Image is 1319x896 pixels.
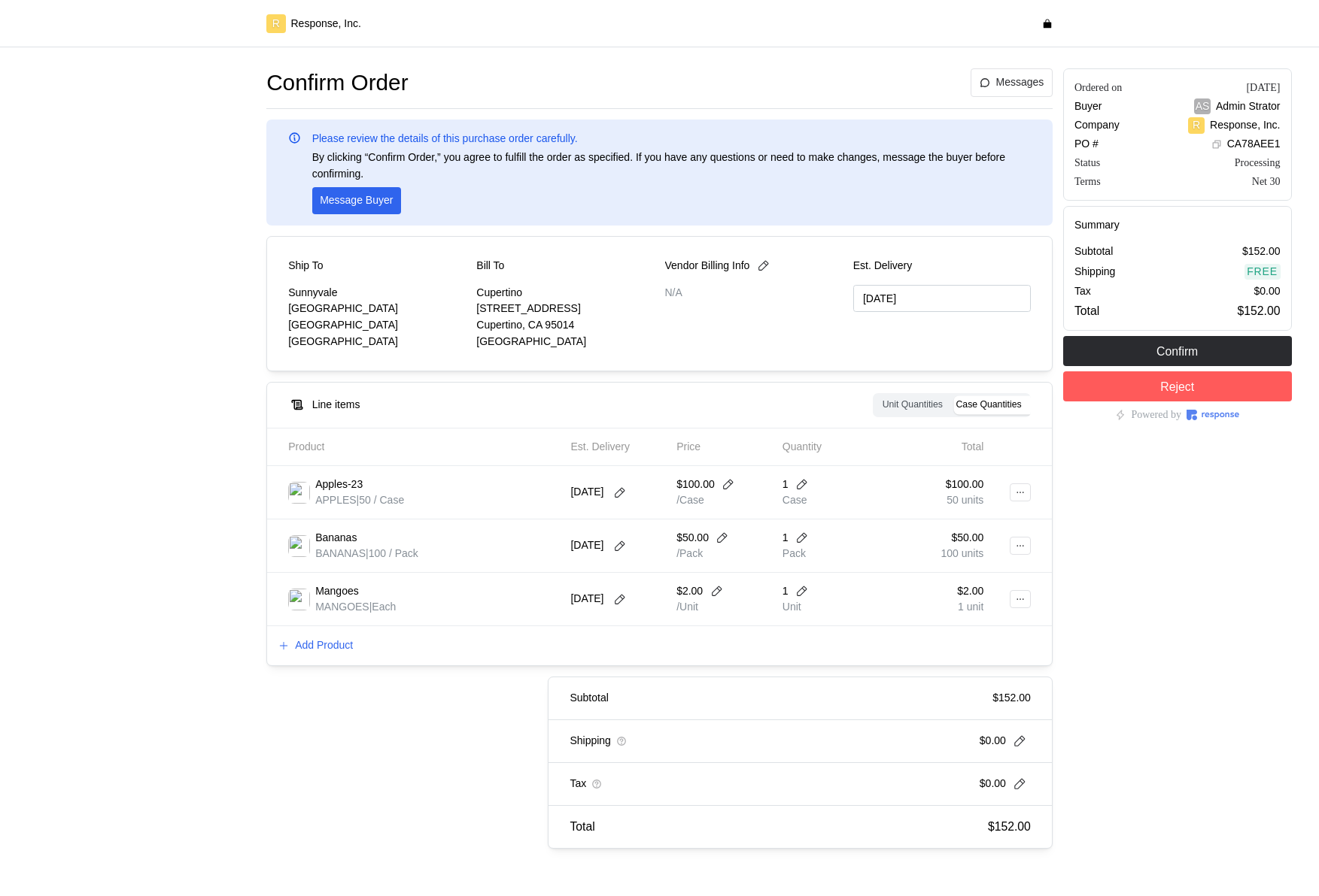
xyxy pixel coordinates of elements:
img: d3ac4687-b242-4948-a6d1-30de9b2d8823.jpeg [288,589,310,610]
p: $0.00 [980,733,1006,749]
h5: Line items [312,397,360,413]
p: Case [783,492,807,509]
img: 29780183-c746-4735-a374-28020c9cc1cd.jpeg [288,482,310,504]
p: Tax [1074,283,1091,300]
p: $50.00 [941,530,983,546]
p: Unit [783,599,801,616]
p: By clicking “Confirm Order,” you agree to fulfill the order as specified. If you have any questio... [312,150,1031,182]
img: Response Logo [1187,410,1239,420]
p: Bananas [315,530,357,546]
p: Confirm [1156,342,1198,361]
p: [GEOGRAPHIC_DATA] [476,334,654,350]
p: Buyer [1074,98,1102,115]
p: Apples-23 [315,477,363,493]
p: $2.00 [676,583,703,600]
p: Est. Delivery [570,439,630,456]
p: Product [288,439,324,456]
button: Message Buyer [312,187,401,214]
p: Powered by [1131,407,1181,423]
p: $2.00 [957,583,983,600]
p: [DATE] [570,591,603,607]
p: $0.00 [980,776,1006,792]
p: Please review the details of this purchase order carefully. [312,131,578,147]
p: Response, Inc. [1210,117,1280,134]
p: Mangoes [315,583,359,600]
p: Cupertino, CA 95014 [476,317,654,334]
p: Vendor Billing Info [665,258,750,274]
p: $100.00 [946,477,984,493]
div: Net 30 [1252,174,1281,189]
p: Shipping [570,733,611,749]
span: | 100 / Pack [366,547,418,559]
p: Sunnyvale [288,285,466,301]
p: Price [676,439,701,456]
p: /Unit [676,599,698,616]
span: APPLES [315,494,356,506]
button: Messages [971,68,1053,97]
p: $100.00 [676,477,715,493]
p: $152.00 [992,690,1031,707]
p: Total [1074,301,1099,320]
p: Messages [996,74,1044,91]
p: Tax [570,776,586,792]
p: Total [570,817,594,836]
div: Processing [1235,155,1281,171]
span: Unit Quantities [883,399,943,410]
p: Response, Inc. [291,16,361,32]
p: $152.00 [1238,301,1281,320]
p: [GEOGRAPHIC_DATA] [288,334,466,350]
h5: Summary [1074,217,1281,233]
img: 7fc5305e-63b1-450a-be29-3b92a3c460e1.jpeg [288,535,310,557]
p: Message Buyer [320,192,393,209]
p: Ship To [288,258,323,274]
p: 100 units [941,546,983,562]
p: [STREET_ADDRESS] [476,301,654,317]
p: 1 [783,530,789,546]
p: N/A [665,285,843,301]
p: R [272,16,280,32]
span: BANANAS [315,547,366,559]
p: Company [1074,117,1120,134]
p: Add Product [295,637,353,654]
p: 1 unit [957,599,983,616]
p: PO # [1074,136,1099,153]
span: | Each [369,601,397,613]
div: Ordered on [1074,80,1122,95]
p: Subtotal [1074,244,1113,260]
p: CA78AEE1 [1227,136,1281,153]
button: Reject [1063,371,1292,401]
p: /Case [676,492,704,509]
p: Pack [783,546,806,562]
p: Quantity [783,439,822,456]
p: R [1193,117,1200,134]
p: $0.00 [1254,283,1280,300]
h1: Confirm Order [266,68,408,98]
p: Subtotal [570,690,608,707]
div: Status [1074,155,1100,171]
p: Bill To [476,258,504,274]
p: [DATE] [570,537,603,554]
span: | 50 / Case [357,494,405,506]
div: [DATE] [1246,80,1280,95]
span: Case Quantities [956,399,1021,410]
span: MANGOES [315,601,369,613]
button: Add Product [278,637,354,655]
p: [DATE] [570,484,603,501]
p: $152.00 [988,817,1031,836]
button: Confirm [1063,336,1292,366]
p: $50.00 [676,530,709,546]
p: [GEOGRAPHIC_DATA] [288,301,466,317]
p: Free [1247,264,1278,280]
div: Terms [1074,174,1101,189]
p: Cupertino [476,285,654,301]
p: [GEOGRAPHIC_DATA] [288,317,466,334]
p: /Pack [676,546,703,562]
p: $152.00 [1242,244,1281,260]
p: Total [962,439,984,456]
p: Shipping [1074,264,1116,280]
p: 50 units [946,492,984,509]
p: Reject [1160,377,1194,396]
input: MM/DD/YYYY [853,285,1031,313]
p: 1 [783,583,789,600]
p: 1 [783,477,789,493]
